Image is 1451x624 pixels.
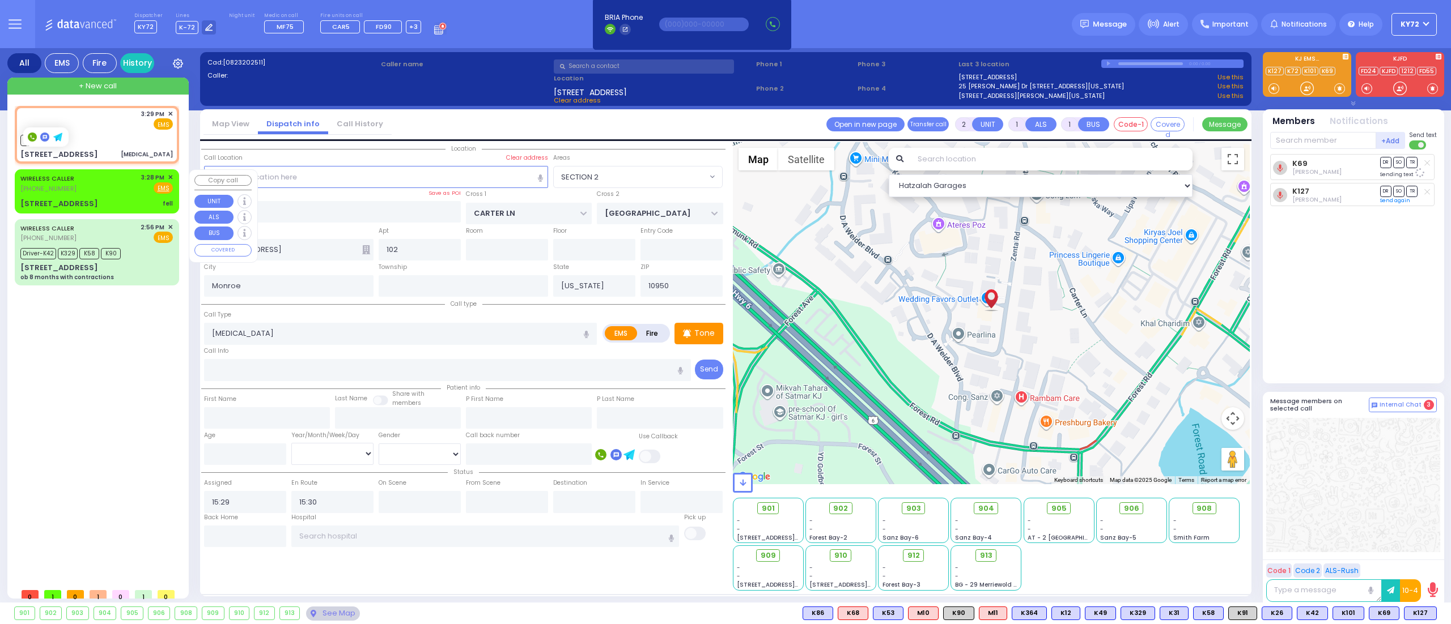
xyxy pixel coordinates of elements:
div: K69 [1369,606,1399,620]
span: Status [448,468,479,476]
label: Township [379,263,407,272]
span: Sanz Bay-4 [955,533,992,542]
h5: Message members on selected call [1270,398,1369,412]
span: Phone 1 [756,59,854,69]
a: KJFD [1380,67,1398,75]
span: K58 [79,248,99,259]
button: Covered [1151,117,1185,131]
a: 25 [PERSON_NAME] Dr [STREET_ADDRESS][US_STATE] [958,82,1124,91]
span: ✕ [168,173,173,182]
span: 901 [762,503,775,514]
span: FD90 [376,22,392,31]
div: BLS [1262,606,1292,620]
span: +3 [409,22,418,31]
span: - [737,525,740,533]
div: EMS [45,53,79,73]
img: Logo [45,17,120,31]
span: - [1173,516,1177,525]
div: fell [163,199,173,208]
span: Send text [1409,131,1437,139]
span: - [955,572,958,580]
span: - [883,516,886,525]
div: 901 [15,607,35,619]
label: Turn off text [1409,139,1427,151]
label: From Scene [466,478,500,488]
span: SO [1393,186,1405,196]
span: 3:29 PM [141,110,164,118]
span: Notifications [1282,19,1327,29]
div: See map [306,606,359,621]
div: 908 [175,607,197,619]
span: - [737,563,740,572]
a: Dispatch info [258,118,328,129]
label: In Service [640,478,669,488]
button: ALS-Rush [1323,563,1360,578]
button: UNIT [972,117,1003,131]
div: K53 [873,606,903,620]
span: - [955,516,958,525]
label: First Name [204,395,236,404]
img: Google [736,469,773,484]
span: 912 [907,550,920,561]
span: BRIA Phone [605,12,643,23]
span: + New call [79,80,117,92]
label: KJFD [1356,56,1444,64]
button: Drag Pegman onto the map to open Street View [1221,448,1244,471]
a: Send again [1380,197,1410,204]
div: [STREET_ADDRESS] [20,149,98,160]
div: Year/Month/Week/Day [291,431,374,440]
button: Members [1272,115,1315,128]
img: comment-alt.png [1372,403,1377,408]
span: 1 [90,590,107,599]
label: Call back number [466,431,520,440]
span: - [883,525,886,533]
span: AT - 2 [GEOGRAPHIC_DATA] [1028,533,1111,542]
div: K31 [1160,606,1189,620]
span: ✕ [168,223,173,232]
span: - [737,516,740,525]
span: SECTION 2 [554,166,707,187]
span: SECTION 2 [553,166,723,187]
span: Sending text [1380,171,1427,178]
span: 3:28 PM [141,173,164,182]
label: Save as POI [428,189,461,197]
a: Call History [328,118,392,129]
span: DR [1380,157,1391,168]
span: [STREET_ADDRESS][PERSON_NAME] [737,533,844,542]
div: K364 [1012,606,1047,620]
div: BLS [1193,606,1224,620]
input: Search a contact [554,59,734,74]
span: 906 [1124,503,1139,514]
span: Other building occupants [362,245,370,254]
div: ALS [979,606,1007,620]
span: Important [1212,19,1249,29]
label: Areas [553,153,570,163]
span: Yoel Mayer Goldberger [1292,168,1342,176]
a: Map View [203,118,258,129]
label: ZIP [640,263,649,272]
span: - [955,525,958,533]
span: Alert [1163,19,1180,29]
div: BLS [1404,606,1437,620]
label: Dispatcher [134,12,163,19]
span: Phone 4 [858,84,955,93]
a: K127 [1266,67,1284,75]
span: [STREET_ADDRESS][PERSON_NAME] [809,580,917,589]
span: 908 [1197,503,1212,514]
div: K127 [1404,606,1437,620]
div: [STREET_ADDRESS] [20,262,98,273]
a: K72 [1285,67,1301,75]
input: Search hospital [291,525,680,547]
div: K42 [1297,606,1328,620]
span: Sanz Bay-6 [883,533,919,542]
label: Call Location [204,153,243,163]
label: Last Name [335,394,367,403]
p: Tone [694,327,715,339]
span: K329 [58,248,78,259]
span: 0 [67,590,84,599]
div: BLS [1051,606,1080,620]
span: Message [1093,19,1127,30]
div: ALS [908,606,939,620]
span: - [1028,516,1031,525]
label: Apt [379,226,389,236]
